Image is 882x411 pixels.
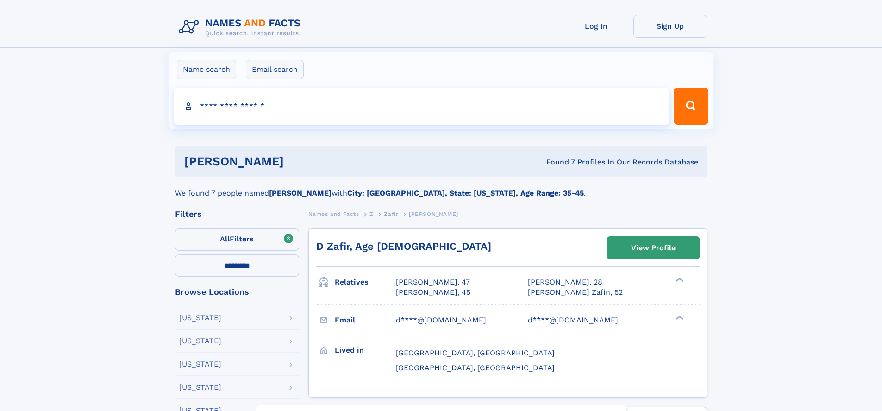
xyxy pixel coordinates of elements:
h3: Relatives [335,274,396,290]
div: [US_STATE] [179,384,221,391]
div: ❯ [673,277,684,283]
a: D Zafir, Age [DEMOGRAPHIC_DATA] [316,240,491,252]
span: Zafir [384,211,398,217]
div: [US_STATE] [179,337,221,345]
div: Filters [175,210,299,218]
span: [GEOGRAPHIC_DATA], [GEOGRAPHIC_DATA] [396,348,555,357]
div: Found 7 Profiles In Our Records Database [415,157,698,167]
a: Log In [559,15,633,38]
div: [US_STATE] [179,360,221,368]
div: View Profile [631,237,676,259]
b: [PERSON_NAME] [269,189,332,197]
a: [PERSON_NAME] Zafin, 52 [528,287,623,297]
b: City: [GEOGRAPHIC_DATA], State: [US_STATE], Age Range: 35-45 [347,189,584,197]
a: Names and Facts [308,208,359,220]
div: We found 7 people named with . [175,177,707,199]
span: [PERSON_NAME] [409,211,458,217]
button: Search Button [674,88,708,125]
a: View Profile [607,237,699,259]
h1: [PERSON_NAME] [184,156,415,167]
a: Zafir [384,208,398,220]
div: [US_STATE] [179,314,221,322]
span: Z [369,211,374,217]
a: Z [369,208,374,220]
img: Logo Names and Facts [175,15,308,40]
a: [PERSON_NAME], 45 [396,287,470,297]
span: All [220,234,230,243]
div: Browse Locations [175,288,299,296]
label: Name search [177,60,236,79]
a: Sign Up [633,15,707,38]
h3: Lived in [335,342,396,358]
label: Email search [246,60,304,79]
input: search input [174,88,670,125]
div: ❯ [673,315,684,321]
label: Filters [175,228,299,251]
a: [PERSON_NAME], 47 [396,277,470,287]
a: [PERSON_NAME], 28 [528,277,602,287]
span: [GEOGRAPHIC_DATA], [GEOGRAPHIC_DATA] [396,363,555,372]
h3: Email [335,312,396,328]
